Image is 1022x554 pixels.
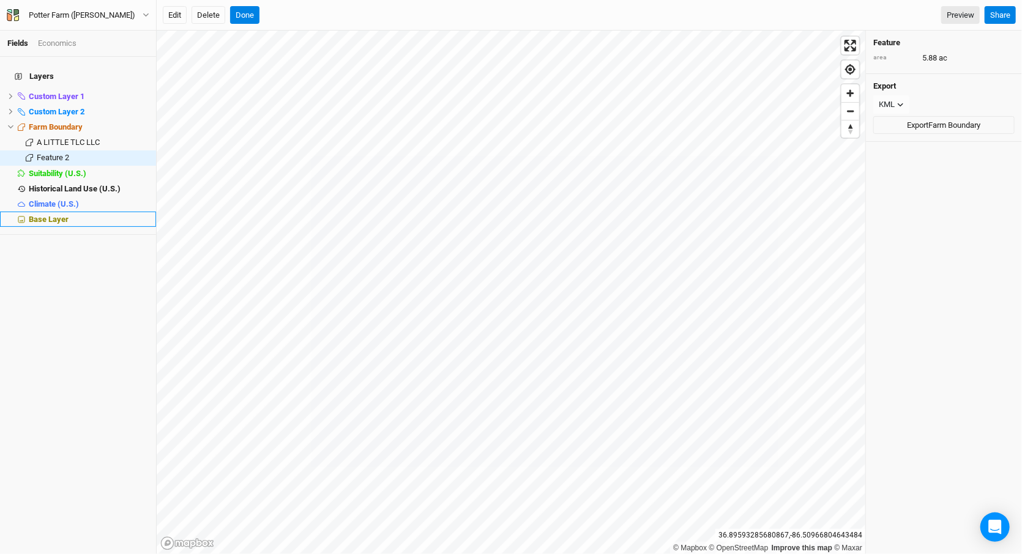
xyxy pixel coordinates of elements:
button: Zoom out [841,102,859,120]
div: Feature 2 [37,153,149,163]
button: Potter Farm ([PERSON_NAME]) [6,9,150,22]
button: Edit [163,6,187,24]
button: Zoom in [841,84,859,102]
span: Zoom out [841,103,859,120]
button: Share [985,6,1016,24]
div: Economics [38,38,76,49]
span: Farm Boundary [29,122,83,131]
span: A LITTLE TLC LLC [37,138,100,147]
button: Find my location [841,61,859,78]
div: 5.88 [873,53,1015,64]
div: 36.89593285680867 , -86.50966804643484 [715,529,865,542]
div: Suitability (U.S.) [29,169,149,179]
div: Custom Layer 2 [29,107,149,117]
div: area [873,53,916,62]
div: A LITTLE TLC LLC [37,138,149,147]
a: OpenStreetMap [709,544,769,552]
span: ac [939,53,947,64]
a: Mapbox [673,544,707,552]
span: Custom Layer 2 [29,107,84,116]
div: Potter Farm (Tanya) [29,9,135,21]
span: Suitability (U.S.) [29,169,86,178]
span: Historical Land Use (U.S.) [29,184,121,193]
button: Delete [192,6,225,24]
div: Farm Boundary [29,122,149,132]
div: KML [879,98,895,111]
div: Potter Farm ([PERSON_NAME]) [29,9,135,21]
h4: Feature [873,38,1015,48]
span: Climate (U.S.) [29,199,79,209]
a: Mapbox logo [160,536,214,550]
span: Base Layer [29,215,69,224]
div: Open Intercom Messenger [980,512,1010,542]
div: Custom Layer 1 [29,92,149,102]
button: Done [230,6,259,24]
div: Climate (U.S.) [29,199,149,209]
a: Maxar [834,544,862,552]
button: Enter fullscreen [841,37,859,54]
a: Improve this map [772,544,832,552]
span: Custom Layer 1 [29,92,84,101]
h4: Export [873,81,1015,91]
button: KML [873,95,909,114]
a: Fields [7,39,28,48]
div: Historical Land Use (U.S.) [29,184,149,194]
span: Reset bearing to north [841,120,859,138]
a: Preview [941,6,980,24]
div: Base Layer [29,215,149,224]
span: Feature 2 [37,153,69,162]
button: Reset bearing to north [841,120,859,138]
canvas: Map [157,31,865,554]
button: ExportFarm Boundary [873,116,1015,135]
h4: Layers [7,64,149,89]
